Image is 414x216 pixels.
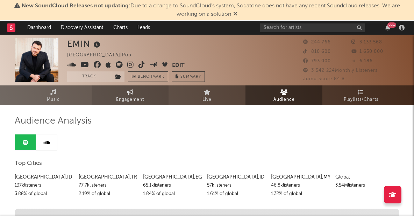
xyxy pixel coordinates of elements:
span: Audience Analysis [15,117,92,125]
span: 793 000 [303,59,331,63]
a: Dashboard [22,21,56,35]
a: Benchmark [128,71,168,82]
a: Playlists/Charts [322,85,399,105]
span: Dismiss [233,12,237,17]
span: Audience [273,96,295,104]
button: Summary [172,71,205,82]
a: Engagement [92,85,169,105]
div: [GEOGRAPHIC_DATA] , TR [79,173,137,181]
a: Discovery Assistant [56,21,108,35]
div: 2.19 % of global [79,190,137,198]
a: Leads [133,21,155,35]
div: Global [335,173,394,181]
span: Engagement [116,96,144,104]
span: New SoundCloud Releases not updating [22,3,129,9]
span: 3 133 568 [351,40,382,44]
span: 810 600 [303,49,331,54]
span: 1 650 000 [351,49,383,54]
div: [GEOGRAPHIC_DATA] , ID [15,173,73,181]
input: Search for artists [260,23,365,32]
div: 77.7k listeners [79,181,137,190]
span: : Due to a change to SoundCloud's system, Sodatone does not have any recent Soundcloud releases. ... [22,3,400,17]
div: 1.84 % of global [143,190,202,198]
span: Playlists/Charts [344,96,378,104]
span: Top Cities [15,159,42,168]
span: Jump Score: 84.8 [303,77,345,81]
div: 99 + [387,22,396,28]
div: 3.54M listeners [335,181,394,190]
div: [GEOGRAPHIC_DATA] , MY [271,173,330,181]
span: 3 542 224 Monthly Listeners [303,68,378,73]
button: Edit [172,61,185,70]
div: 137k listeners [15,181,73,190]
div: 1.32 % of global [271,190,330,198]
button: Track [67,71,111,82]
span: Music [47,96,60,104]
span: Benchmark [138,73,164,81]
a: Charts [108,21,133,35]
a: Audience [245,85,322,105]
a: Music [15,85,92,105]
div: 57k listeners [207,181,266,190]
div: 3.88 % of global [15,190,73,198]
div: [GEOGRAPHIC_DATA] | Pop [67,51,140,60]
div: [GEOGRAPHIC_DATA] , ID [207,173,266,181]
span: 6 186 [351,59,373,63]
div: 65.1k listeners [143,181,202,190]
button: 99+ [385,25,390,30]
span: Live [202,96,212,104]
div: [GEOGRAPHIC_DATA] , EG [143,173,202,181]
div: EMIN [67,38,102,50]
div: 1.61 % of global [207,190,266,198]
span: Summary [180,75,201,79]
span: 244 766 [303,40,331,44]
a: Live [169,85,245,105]
div: 46.8k listeners [271,181,330,190]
